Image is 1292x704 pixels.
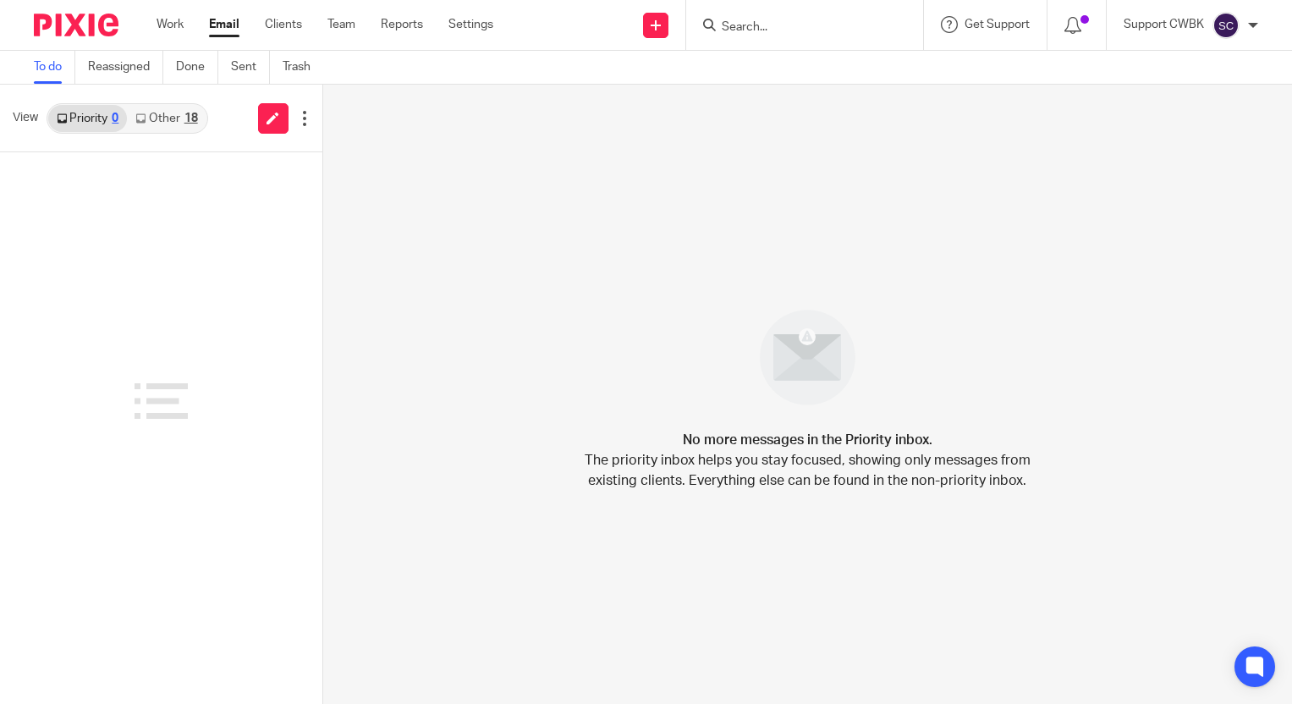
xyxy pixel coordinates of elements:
[381,16,423,33] a: Reports
[265,16,302,33] a: Clients
[88,51,163,84] a: Reassigned
[720,20,872,36] input: Search
[13,109,38,127] span: View
[34,51,75,84] a: To do
[583,450,1031,491] p: The priority inbox helps you stay focused, showing only messages from existing clients. Everythin...
[683,430,932,450] h4: No more messages in the Priority inbox.
[283,51,323,84] a: Trash
[327,16,355,33] a: Team
[48,105,127,132] a: Priority0
[112,113,118,124] div: 0
[176,51,218,84] a: Done
[965,19,1030,30] span: Get Support
[1212,12,1240,39] img: svg%3E
[749,299,866,416] img: image
[1124,16,1204,33] p: Support CWBK
[231,51,270,84] a: Sent
[448,16,493,33] a: Settings
[127,105,206,132] a: Other18
[184,113,198,124] div: 18
[157,16,184,33] a: Work
[34,14,118,36] img: Pixie
[209,16,239,33] a: Email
